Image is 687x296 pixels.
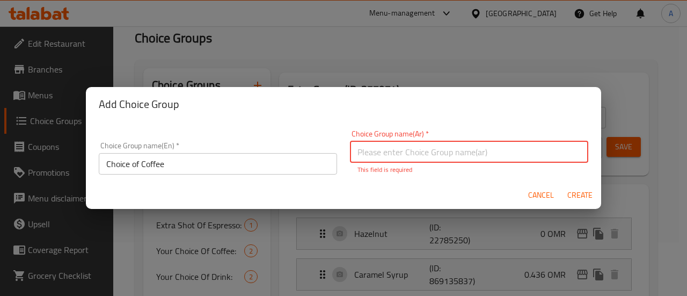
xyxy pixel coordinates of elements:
[524,185,558,205] button: Cancel
[99,153,337,175] input: Please enter Choice Group name(en)
[567,189,593,202] span: Create
[357,165,581,175] p: This field is required
[528,189,554,202] span: Cancel
[99,96,588,113] h2: Add Choice Group
[350,141,588,163] input: Please enter Choice Group name(ar)
[562,185,597,205] button: Create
